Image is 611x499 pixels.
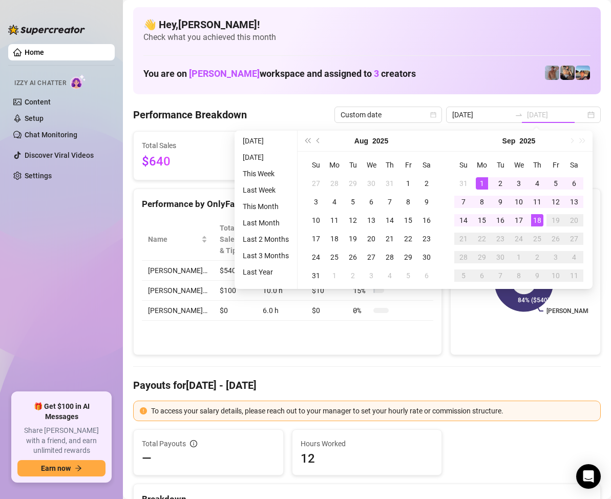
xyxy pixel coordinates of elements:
div: 3 [365,269,377,282]
div: 13 [365,214,377,226]
td: 2025-08-08 [399,193,417,211]
div: 7 [457,196,470,208]
div: 10 [310,214,322,226]
div: 8 [513,269,525,282]
div: 8 [402,196,414,208]
span: exclamation-circle [140,407,147,414]
td: 2025-09-06 [565,174,583,193]
td: 2025-08-11 [325,211,344,230]
span: 3 [374,68,379,79]
img: AI Chatter [70,74,86,89]
h4: 👋 Hey, [PERSON_NAME] ! [143,17,591,32]
div: 21 [457,233,470,245]
div: 23 [420,233,433,245]
td: 2025-08-10 [307,211,325,230]
td: 2025-09-20 [565,211,583,230]
div: 18 [531,214,543,226]
div: 14 [457,214,470,226]
div: Open Intercom Messenger [576,464,601,489]
div: 12 [550,196,562,208]
input: Start date [452,109,511,120]
th: Sa [417,156,436,174]
td: 2025-09-22 [473,230,491,248]
td: 2025-09-02 [344,266,362,285]
div: 4 [328,196,341,208]
td: 2025-08-19 [344,230,362,248]
td: 2025-09-05 [399,266,417,285]
td: [PERSON_NAME]… [142,261,214,281]
td: 6.0 h [257,301,305,321]
a: Home [25,48,44,56]
div: Performance by OnlyFans Creator [142,197,433,211]
td: 2025-09-08 [473,193,491,211]
td: 2025-09-06 [417,266,436,285]
span: calendar [430,112,436,118]
td: 2025-09-04 [528,174,546,193]
span: Check what you achieved this month [143,32,591,43]
div: 24 [513,233,525,245]
li: Last 3 Months [239,249,293,262]
td: 2025-08-07 [381,193,399,211]
h1: You are on workspace and assigned to creators [143,68,416,79]
span: 🎁 Get $100 in AI Messages [17,402,106,422]
th: Tu [491,156,510,174]
td: 2025-07-30 [362,174,381,193]
td: 2025-09-28 [454,248,473,266]
div: 4 [531,177,543,190]
div: 14 [384,214,396,226]
td: 2025-10-08 [510,266,528,285]
div: 11 [568,269,580,282]
div: 3 [550,251,562,263]
div: 7 [384,196,396,208]
td: 2025-10-05 [454,266,473,285]
div: 27 [365,251,377,263]
td: 2025-09-03 [510,174,528,193]
td: 2025-07-27 [307,174,325,193]
div: 30 [420,251,433,263]
span: swap-right [515,111,523,119]
td: 2025-08-22 [399,230,417,248]
button: Choose a month [354,131,368,151]
td: 2025-08-31 [307,266,325,285]
td: [PERSON_NAME]… [142,281,214,301]
td: 2025-08-21 [381,230,399,248]
td: 2025-09-23 [491,230,510,248]
td: 2025-09-07 [454,193,473,211]
div: 6 [365,196,377,208]
span: Earn now [41,464,71,472]
td: 2025-09-01 [325,266,344,285]
div: 26 [347,251,359,263]
div: 17 [310,233,322,245]
div: 6 [476,269,488,282]
td: 2025-08-16 [417,211,436,230]
div: 1 [476,177,488,190]
div: 29 [402,251,414,263]
div: 2 [347,269,359,282]
td: 2025-10-03 [546,248,565,266]
div: 17 [513,214,525,226]
div: 1 [513,251,525,263]
td: 2025-09-19 [546,211,565,230]
div: 24 [310,251,322,263]
h4: Performance Breakdown [133,108,247,122]
div: 18 [328,233,341,245]
td: 2025-09-30 [491,248,510,266]
div: 2 [420,177,433,190]
div: 19 [347,233,359,245]
span: to [515,111,523,119]
td: 2025-08-13 [362,211,381,230]
div: 9 [494,196,507,208]
td: 2025-08-01 [399,174,417,193]
td: 2025-10-04 [565,248,583,266]
div: 29 [476,251,488,263]
div: 28 [457,251,470,263]
div: 9 [531,269,543,282]
div: 13 [568,196,580,208]
div: 21 [384,233,396,245]
td: 2025-08-03 [307,193,325,211]
td: 2025-09-29 [473,248,491,266]
li: Last Month [239,217,293,229]
td: 2025-09-10 [510,193,528,211]
th: Total Sales & Tips [214,218,257,261]
td: $100 [214,281,257,301]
